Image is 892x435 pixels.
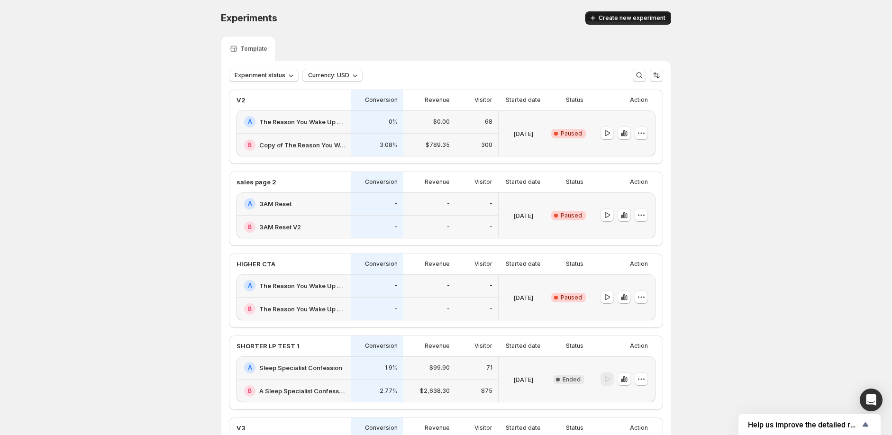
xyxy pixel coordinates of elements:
[365,342,398,350] p: Conversion
[259,199,291,208] h2: 3AM Reset
[240,45,267,53] p: Template
[447,282,450,290] p: -
[395,282,398,290] p: -
[365,424,398,432] p: Conversion
[490,305,492,313] p: -
[229,69,299,82] button: Experiment status
[395,200,398,208] p: -
[506,342,541,350] p: Started date
[365,178,398,186] p: Conversion
[248,364,252,372] h2: A
[420,387,450,395] p: $2,638.30
[513,293,533,302] p: [DATE]
[248,282,252,290] h2: A
[485,118,492,126] p: 68
[365,96,398,104] p: Conversion
[561,294,582,301] span: Paused
[235,72,285,79] span: Experiment status
[426,141,450,149] p: $789.35
[248,118,252,126] h2: A
[302,69,363,82] button: Currency: USD
[447,305,450,313] p: -
[481,141,492,149] p: 300
[599,14,665,22] span: Create new experiment
[563,376,581,383] span: Ended
[474,424,492,432] p: Visitor
[429,364,450,372] p: $99.90
[506,260,541,268] p: Started date
[237,259,275,269] p: HIGHER CTA
[561,212,582,219] span: Paused
[630,342,648,350] p: Action
[248,387,252,395] h2: B
[259,363,342,372] h2: Sleep Specialist Confession
[395,305,398,313] p: -
[248,200,252,208] h2: A
[447,223,450,231] p: -
[447,200,450,208] p: -
[237,177,276,187] p: sales page 2
[389,118,398,126] p: 0%
[380,387,398,395] p: 2.77%
[385,364,398,372] p: 1.9%
[248,305,252,313] h2: B
[566,342,583,350] p: Status
[630,96,648,104] p: Action
[259,117,346,127] h2: The Reason You Wake Up At 3AM
[433,118,450,126] p: $0.00
[748,420,860,429] span: Help us improve the detailed report for A/B campaigns
[237,95,246,105] p: V2
[365,260,398,268] p: Conversion
[513,129,533,138] p: [DATE]
[259,281,346,290] h2: The Reason You Wake Up at 3AM v3
[474,260,492,268] p: Visitor
[237,341,300,351] p: SHORTER LP TEST 1
[474,342,492,350] p: Visitor
[630,424,648,432] p: Action
[380,141,398,149] p: 3.08%
[490,282,492,290] p: -
[561,130,582,137] span: Paused
[630,260,648,268] p: Action
[506,424,541,432] p: Started date
[248,141,252,149] h2: B
[860,389,883,411] div: Open Intercom Messenger
[486,364,492,372] p: 71
[650,69,663,82] button: Sort the results
[481,387,492,395] p: 875
[395,223,398,231] p: -
[425,424,450,432] p: Revenue
[585,11,671,25] button: Create new experiment
[308,72,349,79] span: Currency: USD
[237,423,245,433] p: V3
[259,222,301,232] h2: 3AM Reset V2
[566,178,583,186] p: Status
[474,96,492,104] p: Visitor
[566,260,583,268] p: Status
[259,304,346,314] h2: The Reason You Wake Up at 3AM v3.1
[474,178,492,186] p: Visitor
[506,96,541,104] p: Started date
[506,178,541,186] p: Started date
[425,96,450,104] p: Revenue
[513,375,533,384] p: [DATE]
[566,96,583,104] p: Status
[259,386,346,396] h2: A Sleep Specialist Confession
[490,200,492,208] p: -
[425,342,450,350] p: Revenue
[425,260,450,268] p: Revenue
[513,211,533,220] p: [DATE]
[248,223,252,231] h2: B
[748,419,871,430] button: Show survey - Help us improve the detailed report for A/B campaigns
[630,178,648,186] p: Action
[566,424,583,432] p: Status
[259,140,346,150] h2: Copy of The Reason You Wake Up At 3AM
[425,178,450,186] p: Revenue
[221,12,277,24] span: Experiments
[490,223,492,231] p: -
